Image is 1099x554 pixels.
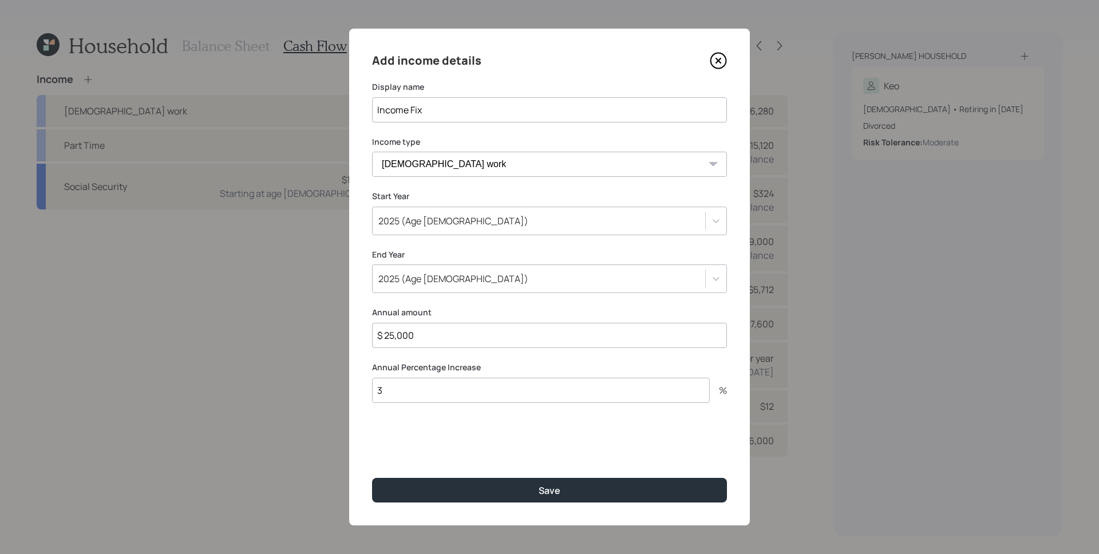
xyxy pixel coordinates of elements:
[378,215,528,227] div: 2025 (Age [DEMOGRAPHIC_DATA])
[372,362,727,373] label: Annual Percentage Increase
[372,136,727,148] label: Income type
[372,307,727,318] label: Annual amount
[378,272,528,285] div: 2025 (Age [DEMOGRAPHIC_DATA])
[710,386,727,395] div: %
[372,249,727,260] label: End Year
[372,191,727,202] label: Start Year
[372,478,727,502] button: Save
[539,484,560,497] div: Save
[372,81,727,93] label: Display name
[372,52,481,70] h4: Add income details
